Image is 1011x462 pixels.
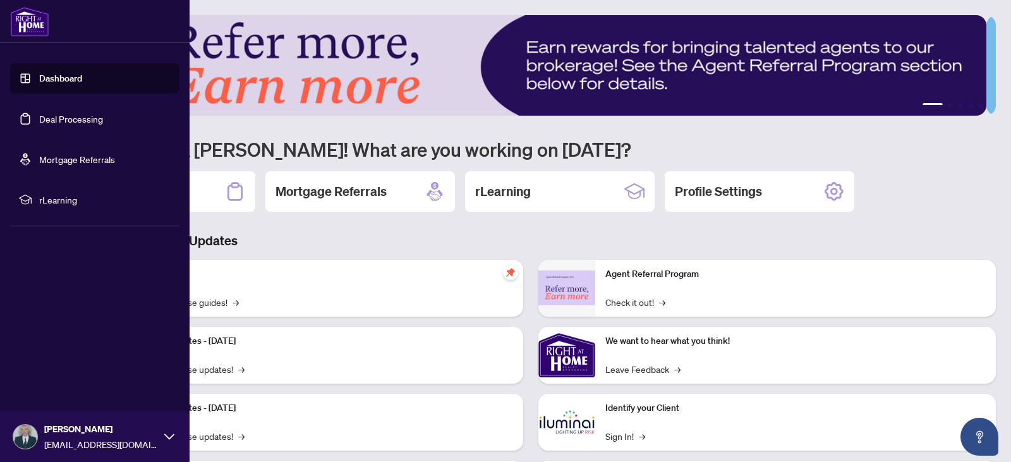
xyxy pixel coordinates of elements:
button: 4 [968,103,973,108]
span: [EMAIL_ADDRESS][DOMAIN_NAME] [44,437,158,451]
h3: Brokerage & Industry Updates [66,232,996,250]
span: → [674,362,681,376]
a: Dashboard [39,73,82,84]
span: [PERSON_NAME] [44,422,158,436]
a: Check it out!→ [605,295,665,309]
h2: rLearning [475,183,531,200]
p: Platform Updates - [DATE] [133,401,513,415]
button: 1 [923,103,943,108]
button: 2 [948,103,953,108]
a: Leave Feedback→ [605,362,681,376]
button: 3 [958,103,963,108]
p: Agent Referral Program [605,267,986,281]
a: Deal Processing [39,113,103,125]
button: Open asap [960,418,998,456]
span: → [238,362,245,376]
img: Identify your Client [538,394,595,451]
img: logo [10,6,49,37]
span: → [659,295,665,309]
span: → [238,429,245,443]
img: Slide 0 [66,15,986,116]
img: We want to hear what you think! [538,327,595,384]
h2: Profile Settings [675,183,762,200]
img: Agent Referral Program [538,271,595,305]
p: Identify your Client [605,401,986,415]
a: Sign In!→ [605,429,645,443]
p: We want to hear what you think! [605,334,986,348]
a: Mortgage Referrals [39,154,115,165]
span: pushpin [503,265,518,280]
span: → [639,429,645,443]
span: rLearning [39,193,171,207]
h1: Welcome back [PERSON_NAME]! What are you working on [DATE]? [66,137,996,161]
p: Self-Help [133,267,513,281]
p: Platform Updates - [DATE] [133,334,513,348]
h2: Mortgage Referrals [275,183,387,200]
button: 5 [978,103,983,108]
img: Profile Icon [13,425,37,449]
span: → [233,295,239,309]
